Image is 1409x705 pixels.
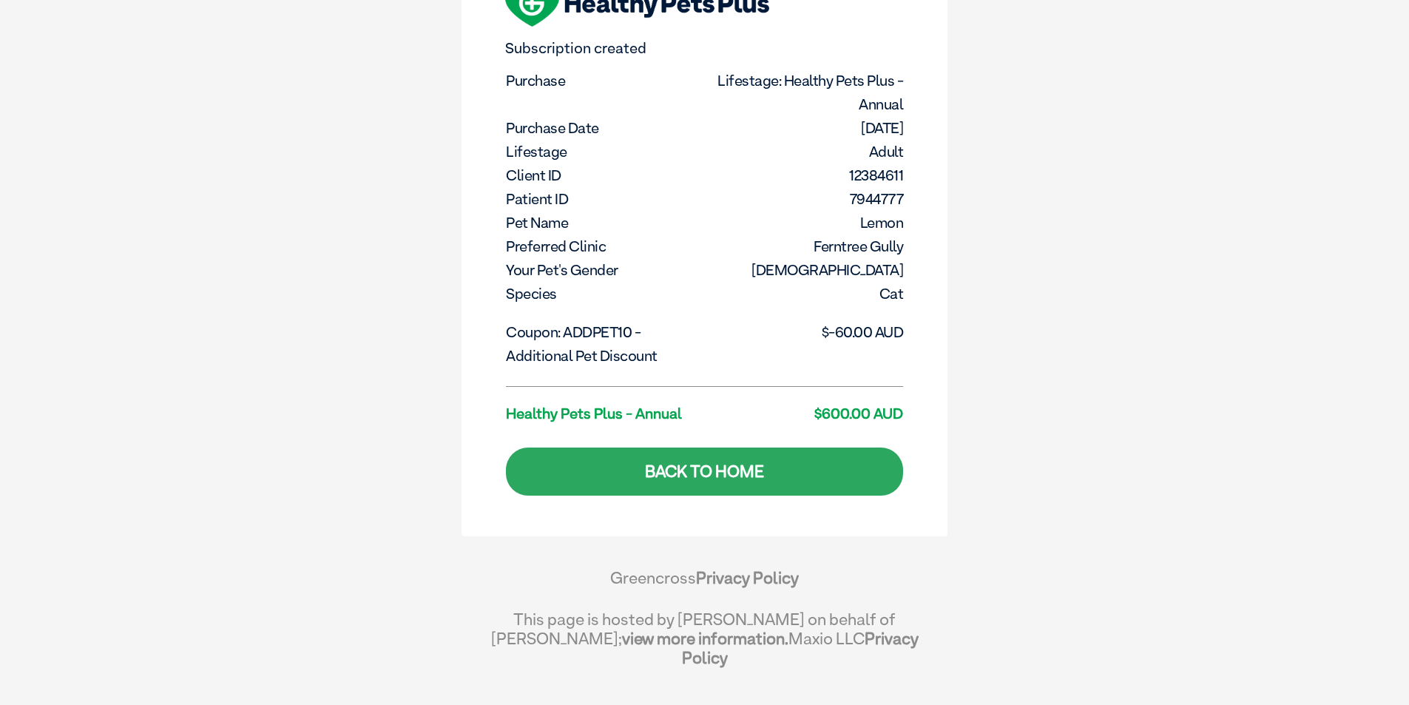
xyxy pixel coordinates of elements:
dt: Patient ID [506,187,703,211]
a: Privacy Policy [696,568,799,587]
a: Back to Home [506,448,903,496]
dt: Purchase [506,69,703,92]
dd: Ferntree Gully [706,235,904,258]
div: This page is hosted by [PERSON_NAME] on behalf of [PERSON_NAME]; Maxio LLC [490,602,919,667]
dt: Species [506,282,703,306]
dt: Healthy Pets Plus - Annual [506,402,703,425]
dd: Adult [706,140,904,163]
dt: Purchase Date [506,116,703,140]
a: view more information. [622,629,788,648]
dd: [DATE] [706,116,904,140]
dd: Lifestage: Healthy Pets Plus - Annual [706,69,904,116]
dt: Coupon: ADDPET10 - Additional pet discount [506,320,703,368]
dt: Client ID [506,163,703,187]
dd: $-60.00 AUD [706,320,904,344]
p: Subscription created [505,40,904,57]
dt: Lifestage [506,140,703,163]
dt: Your pet's gender [506,258,703,282]
dd: $600.00 AUD [706,402,904,425]
dt: Pet Name [506,211,703,235]
div: Greencross [490,568,919,602]
dd: Lemon [706,211,904,235]
dd: 12384611 [706,163,904,187]
dd: [DEMOGRAPHIC_DATA] [706,258,904,282]
dd: Cat [706,282,904,306]
dt: Preferred Clinic [506,235,703,258]
a: Privacy Policy [682,629,919,667]
dd: 7944777 [706,187,904,211]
